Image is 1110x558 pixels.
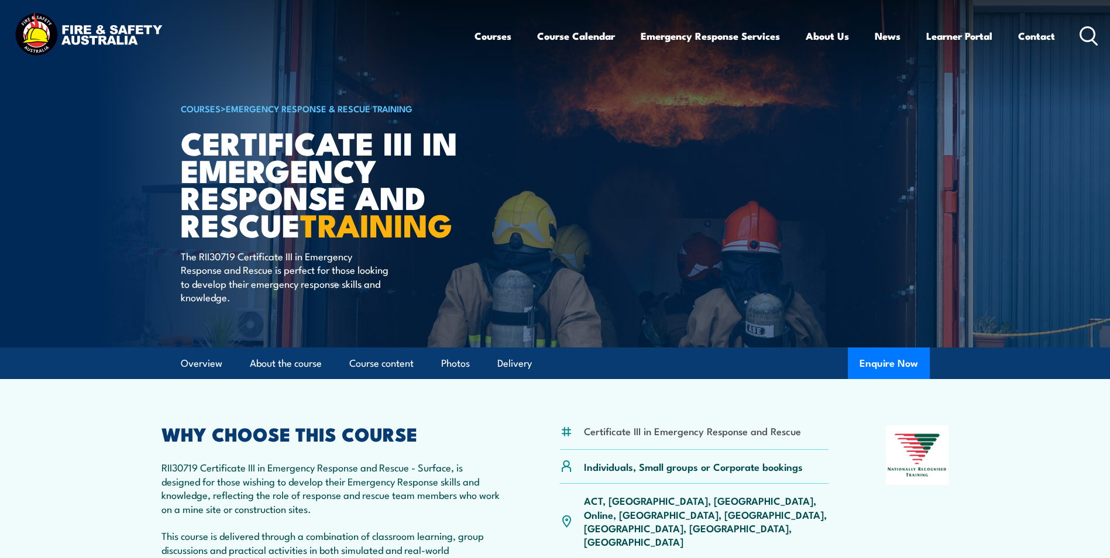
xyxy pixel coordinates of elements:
a: COURSES [181,102,221,115]
img: Nationally Recognised Training logo. [886,425,949,485]
strong: TRAINING [300,199,452,248]
p: ACT, [GEOGRAPHIC_DATA], [GEOGRAPHIC_DATA], Online, [GEOGRAPHIC_DATA], [GEOGRAPHIC_DATA], [GEOGRAP... [584,494,829,549]
a: Overview [181,348,222,379]
a: Photos [441,348,470,379]
h6: > [181,101,470,115]
a: About Us [806,20,849,51]
a: Emergency Response & Rescue Training [226,102,413,115]
p: Individuals, Small groups or Corporate bookings [584,460,803,473]
a: Learner Portal [926,20,992,51]
p: The RII30719 Certificate III in Emergency Response and Rescue is perfect for those looking to dev... [181,249,394,304]
a: Delivery [497,348,532,379]
a: Courses [475,20,511,51]
a: Course Calendar [537,20,615,51]
a: About the course [250,348,322,379]
a: Course content [349,348,414,379]
a: News [875,20,901,51]
li: Certificate III in Emergency Response and Rescue [584,424,801,438]
a: Contact [1018,20,1055,51]
h1: Certificate III in Emergency Response and Rescue [181,129,470,238]
h2: WHY CHOOSE THIS COURSE [161,425,503,442]
a: Emergency Response Services [641,20,780,51]
button: Enquire Now [848,347,930,379]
